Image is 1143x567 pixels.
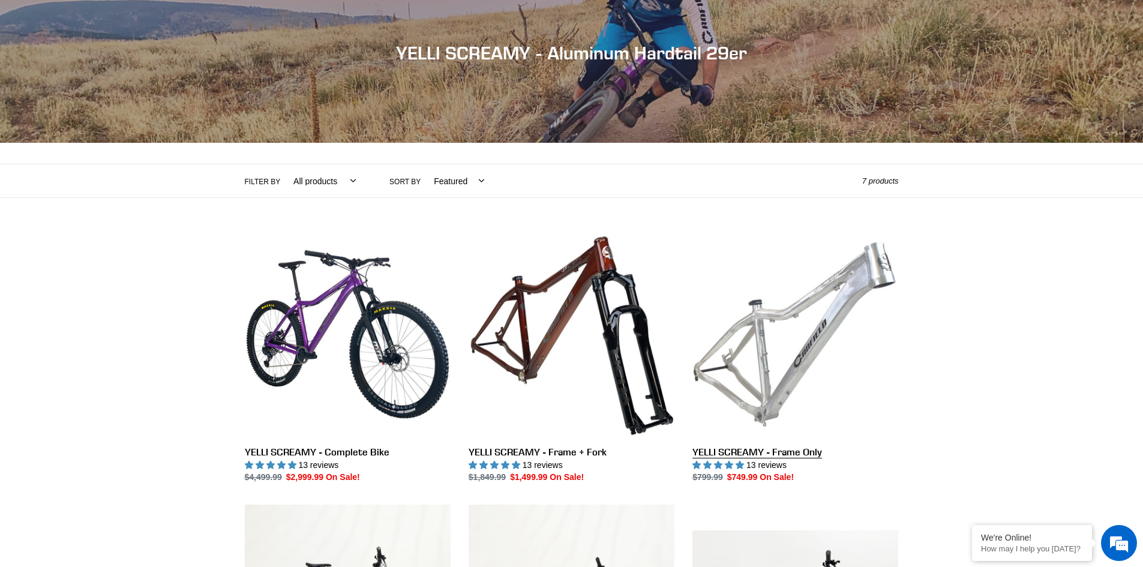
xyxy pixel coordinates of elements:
[245,176,281,187] label: Filter by
[396,42,747,64] span: YELLI SCREAMY - Aluminum Hardtail 29er
[862,176,899,185] span: 7 products
[981,544,1083,553] p: How may I help you today?
[981,533,1083,542] div: We're Online!
[389,176,421,187] label: Sort by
